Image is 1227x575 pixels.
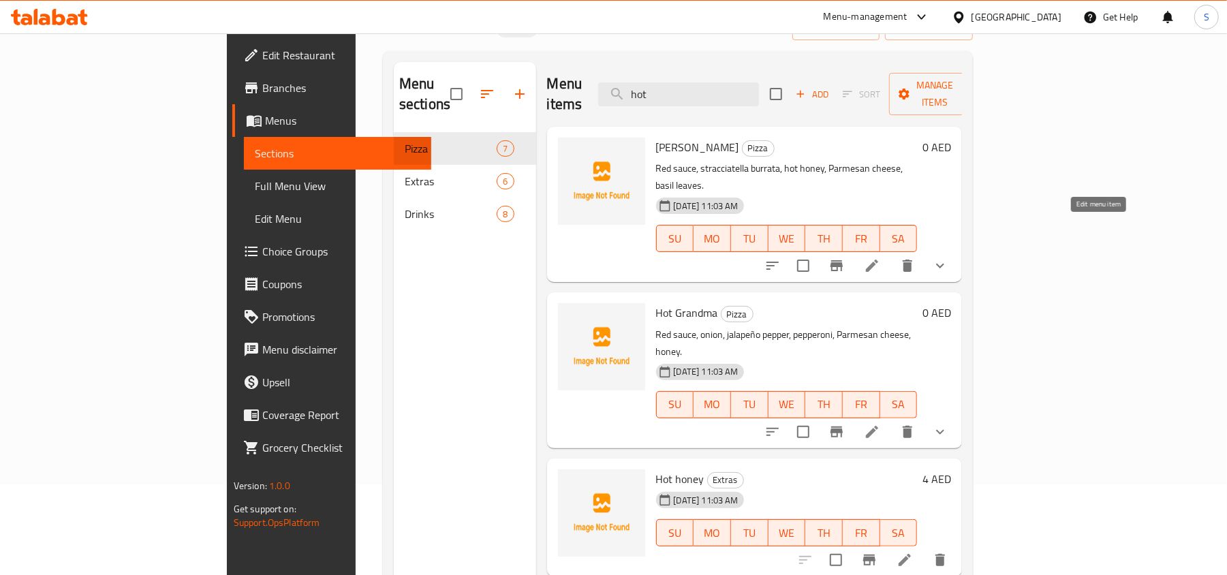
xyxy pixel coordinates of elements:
[768,225,806,252] button: WE
[742,140,775,157] div: Pizza
[756,249,789,282] button: sort-choices
[668,200,744,213] span: [DATE] 11:03 AM
[731,519,768,546] button: TU
[848,394,875,414] span: FR
[721,307,753,322] span: Pizza
[707,472,744,488] div: Extras
[843,391,880,418] button: FR
[699,229,726,249] span: MO
[656,391,694,418] button: SU
[843,225,880,252] button: FR
[232,268,432,300] a: Coupons
[708,472,743,488] span: Extras
[668,365,744,378] span: [DATE] 11:03 AM
[743,140,774,156] span: Pizza
[774,394,801,414] span: WE
[394,165,536,198] div: Extras6
[897,552,913,568] a: Edit menu item
[269,477,290,495] span: 1.0.0
[234,514,320,531] a: Support.OpsPlatform
[794,87,830,102] span: Add
[803,19,869,36] span: import
[262,309,421,325] span: Promotions
[889,73,980,115] button: Manage items
[864,424,880,440] a: Edit menu item
[886,229,912,249] span: SA
[900,77,969,111] span: Manage items
[789,418,818,446] span: Select to update
[497,208,513,221] span: 8
[924,249,957,282] button: show more
[922,138,951,157] h6: 0 AED
[234,500,296,518] span: Get support on:
[922,303,951,322] h6: 0 AED
[762,80,790,108] span: Select section
[262,80,421,96] span: Branches
[848,229,875,249] span: FR
[880,391,918,418] button: SA
[790,84,834,105] span: Add item
[824,9,907,25] div: Menu-management
[662,394,689,414] span: SU
[834,84,889,105] span: Select section first
[244,137,432,170] a: Sections
[656,225,694,252] button: SU
[932,258,948,274] svg: Show Choices
[932,424,948,440] svg: Show Choices
[811,394,837,414] span: TH
[497,173,514,189] div: items
[262,47,421,63] span: Edit Restaurant
[255,178,421,194] span: Full Menu View
[394,198,536,230] div: Drinks8
[811,229,837,249] span: TH
[731,391,768,418] button: TU
[891,416,924,448] button: delete
[232,300,432,333] a: Promotions
[405,173,497,189] span: Extras
[756,416,789,448] button: sort-choices
[886,394,912,414] span: SA
[558,303,645,390] img: Hot Grandma
[265,112,421,129] span: Menus
[656,326,918,360] p: Red sauce, onion, jalapeño pepper, pepperoni, Parmesan cheese, honey.
[1204,10,1209,25] span: S
[768,519,806,546] button: WE
[656,160,918,194] p: Red sauce, stracciatella burrata, hot honey, Parmesan cheese, basil leaves.
[843,519,880,546] button: FR
[497,175,513,188] span: 6
[694,225,731,252] button: MO
[820,249,853,282] button: Branch-specific-item
[811,523,837,543] span: TH
[768,391,806,418] button: WE
[405,206,497,222] span: Drinks
[774,523,801,543] span: WE
[924,416,957,448] button: show more
[471,78,503,110] span: Sort sections
[244,170,432,202] a: Full Menu View
[699,523,726,543] span: MO
[789,251,818,280] span: Select to update
[262,407,421,423] span: Coverage Report
[405,140,497,157] span: Pizza
[972,10,1061,25] div: [GEOGRAPHIC_DATA]
[656,137,739,157] span: [PERSON_NAME]
[232,431,432,464] a: Grocery Checklist
[896,19,962,36] span: export
[790,84,834,105] button: Add
[497,142,513,155] span: 7
[880,519,918,546] button: SA
[820,416,853,448] button: Branch-specific-item
[232,366,432,399] a: Upsell
[922,469,951,488] h6: 4 AED
[822,546,850,574] span: Select to update
[848,523,875,543] span: FR
[699,394,726,414] span: MO
[558,138,645,225] img: Marnie Burrata
[880,225,918,252] button: SA
[497,140,514,157] div: items
[394,132,536,165] div: Pizza7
